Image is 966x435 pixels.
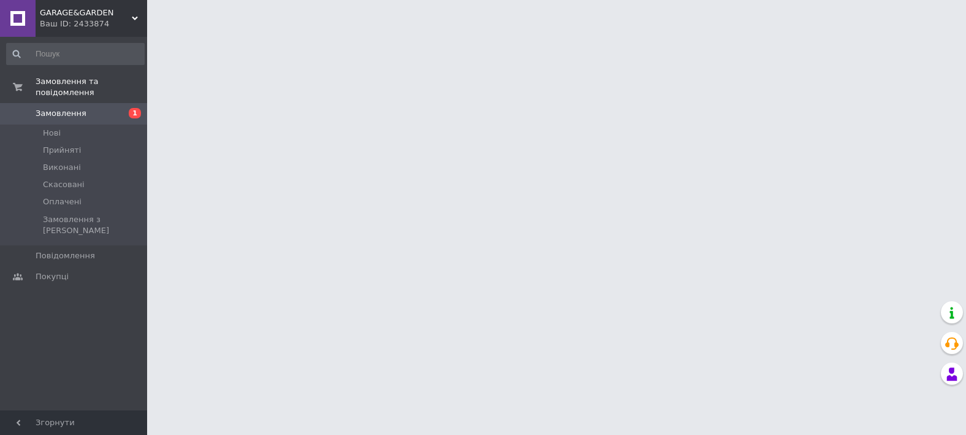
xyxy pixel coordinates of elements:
span: Замовлення та повідомлення [36,76,147,98]
span: Нові [43,128,61,139]
span: Оплачені [43,196,82,207]
span: Замовлення з [PERSON_NAME] [43,214,143,236]
span: Виконані [43,162,81,173]
span: Повідомлення [36,250,95,261]
div: Ваш ID: 2433874 [40,18,147,29]
span: Скасовані [43,179,85,190]
span: Замовлення [36,108,86,119]
span: Покупці [36,271,69,282]
span: 1 [129,108,141,118]
span: Прийняті [43,145,81,156]
span: GARAGE&GARDEN [40,7,132,18]
input: Пошук [6,43,145,65]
